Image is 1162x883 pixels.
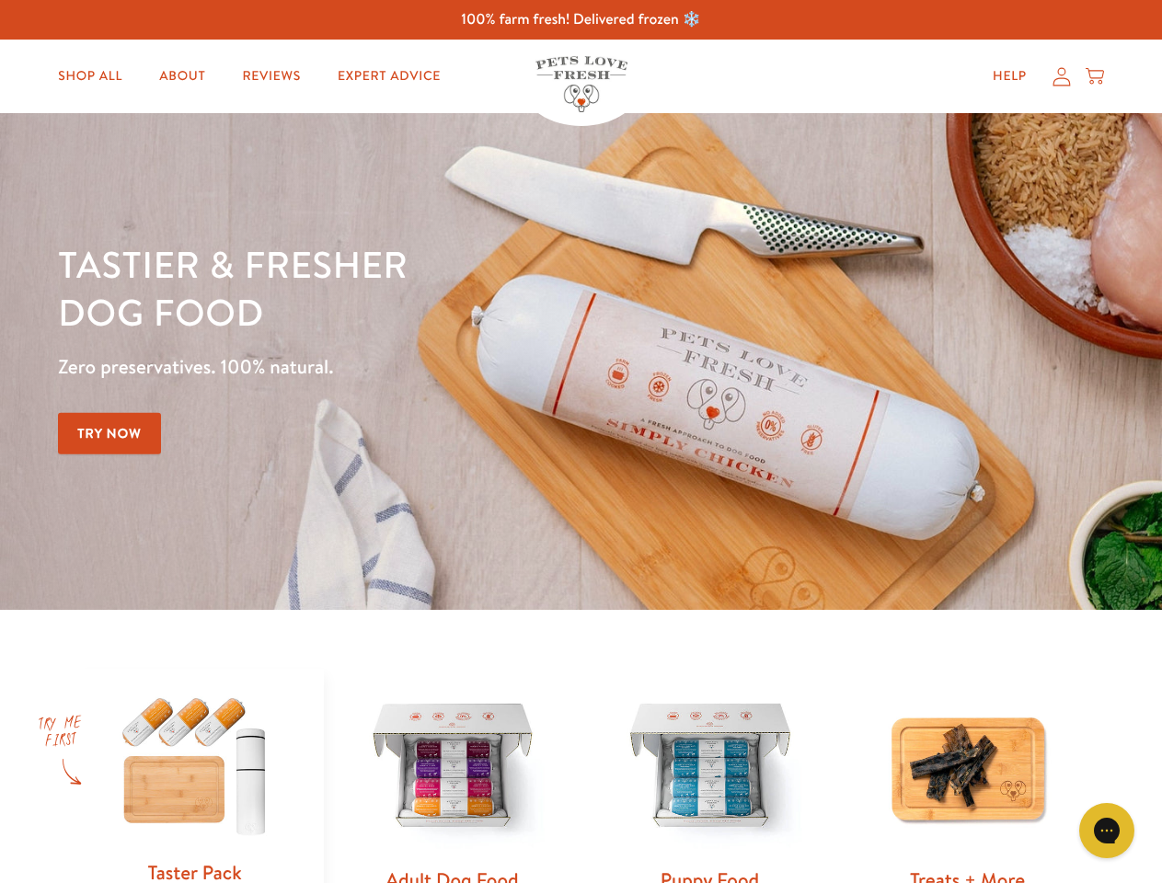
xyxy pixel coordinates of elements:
[1070,797,1144,865] iframe: Gorgias live chat messenger
[227,58,315,95] a: Reviews
[58,350,755,384] p: Zero preservatives. 100% natural.
[58,413,161,454] a: Try Now
[58,240,755,336] h1: Tastier & fresher dog food
[978,58,1041,95] a: Help
[144,58,220,95] a: About
[323,58,455,95] a: Expert Advice
[535,56,627,112] img: Pets Love Fresh
[43,58,137,95] a: Shop All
